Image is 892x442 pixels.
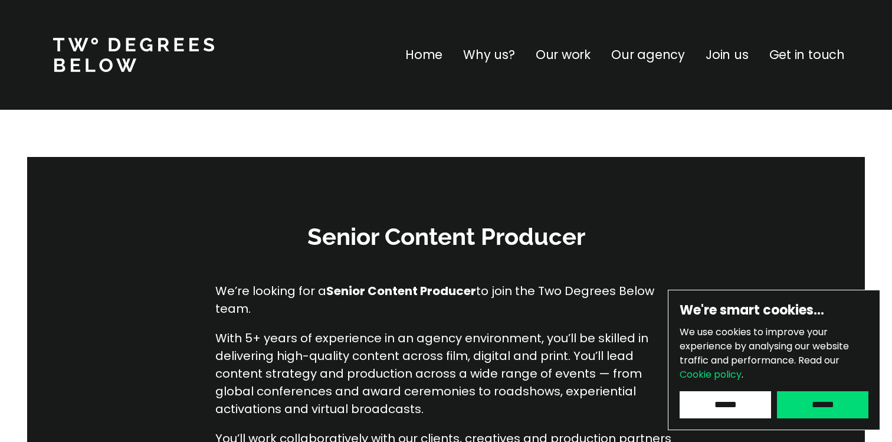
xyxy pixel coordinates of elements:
p: With 5+ years of experience in an agency environment, you’ll be skilled in delivering high-qualit... [215,329,677,418]
span: Read our . [680,353,839,381]
a: Why us? [463,45,515,64]
p: We use cookies to improve your experience by analysing our website traffic and performance. [680,325,868,382]
a: Our work [536,45,591,64]
a: Join us [706,45,749,64]
h6: We're smart cookies… [680,302,868,319]
a: Get in touch [769,45,845,64]
h3: Senior Content Producer [269,221,623,253]
strong: Senior Content Producer [326,283,476,299]
p: We’re looking for a to join the Two Degrees Below team. [215,282,677,317]
a: Our agency [611,45,685,64]
a: Home [405,45,442,64]
a: Cookie policy [680,368,742,381]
